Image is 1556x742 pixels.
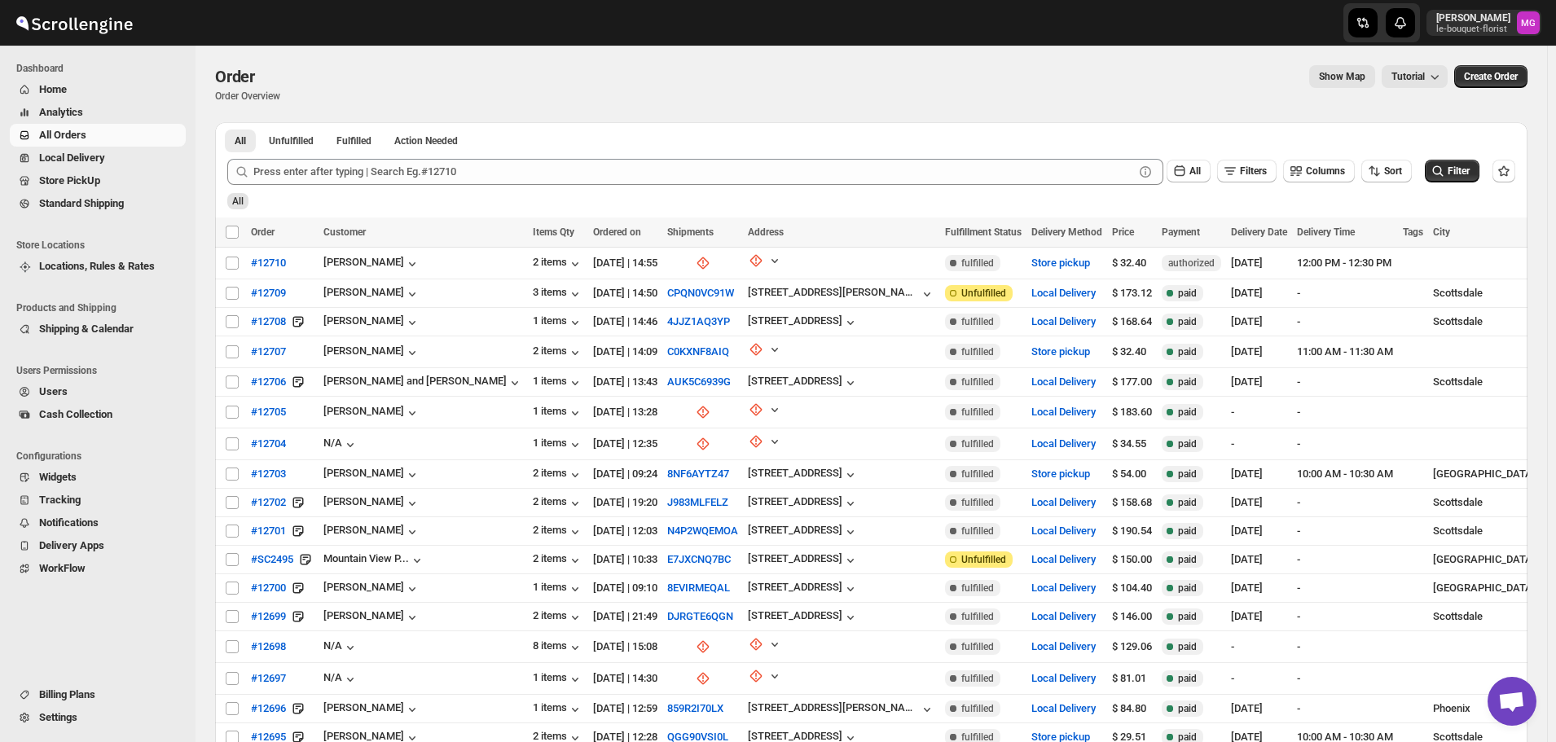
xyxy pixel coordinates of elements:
[323,552,409,564] div: Mountain View P...
[1433,374,1536,390] div: Scottsdale
[323,671,358,687] button: N/A
[1297,255,1393,271] div: 12:00 PM - 12:30 PM
[961,406,994,419] span: fulfilled
[1283,160,1355,182] button: Columns
[241,339,296,365] button: #12707
[251,374,286,390] span: #12706
[1031,702,1096,714] button: Local Delivery
[1309,65,1375,88] button: Map action label
[667,375,731,388] button: AUK5C6939G
[323,609,420,626] button: [PERSON_NAME]
[1112,466,1152,482] div: $ 54.00
[241,280,296,306] button: #12709
[748,552,859,569] button: [STREET_ADDRESS]
[748,552,842,564] div: [STREET_ADDRESS]
[251,580,286,596] span: #12700
[39,129,86,141] span: All Orders
[1031,315,1096,327] button: Local Delivery
[215,90,280,103] p: Order Overview
[259,130,323,152] button: Unfulfilled
[1031,640,1096,652] button: Local Delivery
[1178,315,1197,328] span: paid
[323,314,420,331] button: [PERSON_NAME]
[1178,496,1197,509] span: paid
[10,124,186,147] button: All Orders
[1433,466,1536,482] div: [GEOGRAPHIC_DATA]
[533,226,574,238] span: Items Qty
[533,256,583,272] div: 2 items
[39,539,104,551] span: Delivery Apps
[39,106,83,118] span: Analytics
[10,101,186,124] button: Analytics
[667,610,733,622] button: DJRGTE6QGN
[323,437,358,453] button: N/A
[323,405,420,421] button: [PERSON_NAME]
[748,609,859,626] button: [STREET_ADDRESS]
[1382,65,1448,88] button: Tutorial
[1112,226,1134,238] span: Price
[961,287,1006,300] span: Unfulfilled
[10,403,186,426] button: Cash Collection
[1167,160,1211,182] button: All
[1433,494,1536,511] div: Scottsdale
[533,581,583,597] button: 1 items
[385,130,468,152] button: ActionNeeded
[323,467,420,483] button: [PERSON_NAME]
[1112,523,1152,539] div: $ 190.54
[748,467,859,483] button: [STREET_ADDRESS]
[323,226,366,238] span: Customer
[533,639,583,656] button: 8 items
[1391,71,1425,83] span: Tutorial
[1319,70,1365,83] span: Show Map
[241,250,296,276] button: #12710
[1297,436,1393,452] div: -
[1231,374,1287,390] div: [DATE]
[1488,677,1536,726] div: Open chat
[1297,374,1393,390] div: -
[1433,285,1536,301] div: Scottsdale
[748,495,859,511] button: [STREET_ADDRESS]
[748,286,919,298] div: [STREET_ADDRESS][PERSON_NAME]
[1297,226,1355,238] span: Delivery Time
[1448,165,1470,177] span: Filter
[533,524,583,540] button: 2 items
[593,436,657,452] div: [DATE] | 12:35
[667,226,714,238] span: Shipments
[1521,18,1536,29] text: MG
[251,314,286,330] span: #12708
[1297,314,1393,330] div: -
[241,665,296,692] button: #12697
[1031,468,1090,480] button: Store pickup
[1112,344,1152,360] div: $ 32.40
[533,701,583,718] button: 1 items
[748,581,842,593] div: [STREET_ADDRESS]
[748,375,842,387] div: [STREET_ADDRESS]
[945,226,1022,238] span: Fulfillment Status
[1464,70,1518,83] span: Create Order
[533,495,583,511] button: 2 items
[961,315,994,328] span: fulfilled
[1217,160,1277,182] button: Filters
[533,314,583,331] button: 1 items
[241,461,296,487] button: #12703
[1031,406,1096,418] button: Local Delivery
[251,700,286,717] span: #12696
[1189,165,1201,177] span: All
[215,67,255,86] span: Order
[961,345,994,358] span: fulfilled
[1031,226,1102,238] span: Delivery Method
[39,471,77,483] span: Widgets
[39,151,105,164] span: Local Delivery
[1178,468,1197,481] span: paid
[748,495,842,507] div: [STREET_ADDRESS]
[241,431,296,457] button: #12704
[667,496,728,508] button: J983MLFELZ
[39,174,100,187] span: Store PickUp
[251,436,286,452] span: #12704
[1297,404,1393,420] div: -
[748,467,842,479] div: [STREET_ADDRESS]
